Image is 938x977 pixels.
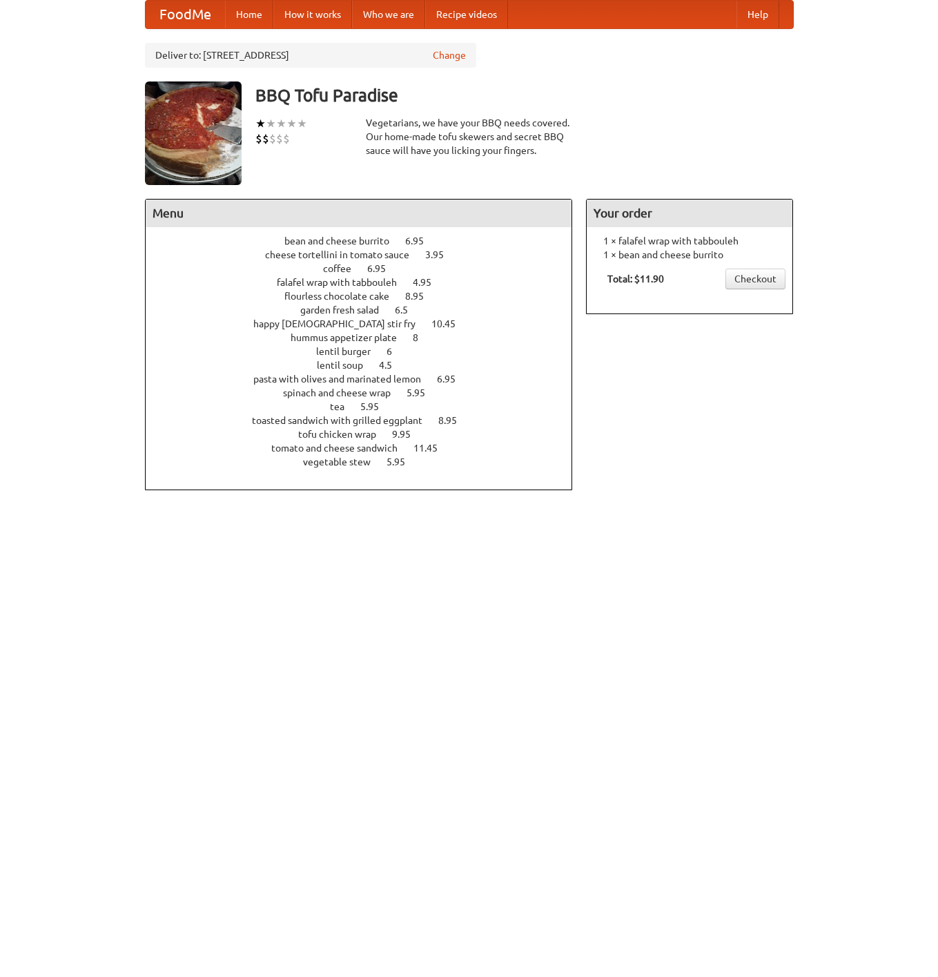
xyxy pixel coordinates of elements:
[255,116,266,131] li: ★
[253,374,481,385] a: pasta with olives and marinated lemon 6.95
[366,116,573,157] div: Vegetarians, we have your BBQ needs covered. Our home-made tofu skewers and secret BBQ sauce will...
[291,332,411,343] span: hummus appetizer plate
[145,81,242,185] img: angular.jpg
[395,304,422,316] span: 6.5
[405,235,438,246] span: 6.95
[594,248,785,262] li: 1 × bean and cheese burrito
[594,234,785,248] li: 1 × falafel wrap with tabbouleh
[276,116,286,131] li: ★
[303,456,431,467] a: vegetable stew 5.95
[360,401,393,412] span: 5.95
[725,269,785,289] a: Checkout
[265,249,423,260] span: cheese tortellini in tomato sauce
[323,263,411,274] a: coffee 6.95
[437,374,469,385] span: 6.95
[255,81,794,109] h3: BBQ Tofu Paradise
[607,273,664,284] b: Total: $11.90
[252,415,436,426] span: toasted sandwich with grilled eggplant
[276,131,283,146] li: $
[253,318,481,329] a: happy [DEMOGRAPHIC_DATA] stir fry 10.45
[146,200,572,227] h4: Menu
[291,332,444,343] a: hummus appetizer plate 8
[273,1,352,28] a: How it works
[317,360,418,371] a: lentil soup 4.5
[413,277,445,288] span: 4.95
[352,1,425,28] a: Who we are
[298,429,436,440] a: tofu chicken wrap 9.95
[298,429,390,440] span: tofu chicken wrap
[253,374,435,385] span: pasta with olives and marinated lemon
[283,131,290,146] li: $
[431,318,469,329] span: 10.45
[425,1,508,28] a: Recipe videos
[271,443,411,454] span: tomato and cheese sandwich
[300,304,393,316] span: garden fresh salad
[284,291,449,302] a: flourless chocolate cake 8.95
[413,332,432,343] span: 8
[265,249,469,260] a: cheese tortellini in tomato sauce 3.95
[262,131,269,146] li: $
[277,277,411,288] span: falafel wrap with tabbouleh
[323,263,365,274] span: coffee
[330,401,358,412] span: tea
[425,249,458,260] span: 3.95
[225,1,273,28] a: Home
[736,1,779,28] a: Help
[269,131,276,146] li: $
[284,235,449,246] a: bean and cheese burrito 6.95
[300,304,433,316] a: garden fresh salad 6.5
[146,1,225,28] a: FoodMe
[255,131,262,146] li: $
[283,387,451,398] a: spinach and cheese wrap 5.95
[252,415,482,426] a: toasted sandwich with grilled eggplant 8.95
[297,116,307,131] li: ★
[316,346,418,357] a: lentil burger 6
[379,360,406,371] span: 4.5
[271,443,463,454] a: tomato and cheese sandwich 11.45
[317,360,377,371] span: lentil soup
[283,387,404,398] span: spinach and cheese wrap
[266,116,276,131] li: ★
[303,456,384,467] span: vegetable stew
[277,277,457,288] a: falafel wrap with tabbouleh 4.95
[284,291,403,302] span: flourless chocolate cake
[587,200,792,227] h4: Your order
[316,346,384,357] span: lentil burger
[286,116,297,131] li: ★
[407,387,439,398] span: 5.95
[413,443,451,454] span: 11.45
[367,263,400,274] span: 6.95
[253,318,429,329] span: happy [DEMOGRAPHIC_DATA] stir fry
[145,43,476,68] div: Deliver to: [STREET_ADDRESS]
[438,415,471,426] span: 8.95
[330,401,404,412] a: tea 5.95
[392,429,424,440] span: 9.95
[405,291,438,302] span: 8.95
[387,456,419,467] span: 5.95
[387,346,406,357] span: 6
[284,235,403,246] span: bean and cheese burrito
[433,48,466,62] a: Change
